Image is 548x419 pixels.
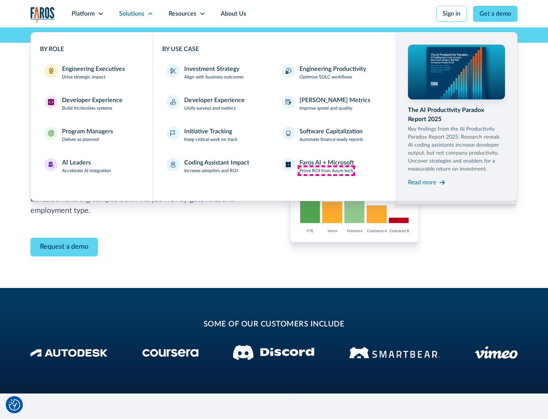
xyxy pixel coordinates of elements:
[30,349,108,357] img: Autodesk Logo
[119,9,144,18] div: Solutions
[299,136,363,143] p: Automate finance-ready reports
[91,318,457,330] h2: some of our customers include
[233,345,314,360] img: Discord logo
[277,154,387,179] a: Faros AI + MicrosoftProve ROI from Azure tech
[184,158,249,167] div: Coding Assistant Impact
[299,167,353,174] p: Prove ROI from Azure tech
[62,64,125,74] div: Engineering Executives
[299,127,363,136] div: Software Capitalization
[184,74,244,80] p: Align with business outcomes
[473,6,518,22] a: Get a demo
[62,96,123,105] div: Developer Experience
[62,105,112,112] p: Build frictionless systems
[162,60,271,85] a: Investment StrategyAlign with business outcomes
[9,399,20,411] button: Cookie Settings
[299,74,352,80] p: Optimize SDLC workflows
[48,162,54,168] img: AI Leaders
[299,64,366,74] div: Engineering Productivity
[184,127,232,136] div: Initiative Tracking
[48,68,54,74] img: Engineering Executives
[72,9,95,18] div: Platform
[475,346,518,359] img: Vimeo logo
[9,399,20,411] img: Revisit consent button
[184,64,239,74] div: Investment Strategy
[30,27,518,201] nav: Solutions
[30,7,55,22] a: home
[162,154,271,179] a: Coding Assistant ImpactIncrease adoption and ROI
[62,74,105,80] p: Drive strategic impact
[299,105,352,112] p: Improve speed and quality
[408,178,436,187] div: Read more
[408,106,505,124] div: The AI Productivity Paradox Report 2025
[40,154,143,179] a: AI LeadersAI LeadersAccelerate AI integration
[184,96,245,105] div: Developer Experience
[30,238,98,256] a: Contact Modal
[162,91,271,116] a: Developer ExperienceUnify surveys and metrics
[40,45,143,54] div: BY ROLE
[184,167,238,174] p: Increase adoption and ROI
[299,96,370,105] div: [PERSON_NAME] Metrics
[277,122,387,147] a: Software CapitalizationAutomate finance-ready reports
[48,99,54,105] img: Developer Experience
[142,349,199,357] img: Coursera Logo
[30,7,55,22] img: Logo of the analytics and reporting company Faros.
[169,9,196,18] div: Resources
[62,167,111,174] p: Accelerate AI integration
[62,127,113,136] div: Program Managers
[436,6,467,22] a: Sign in
[62,136,99,143] p: Deliver as planned
[40,60,143,85] a: Engineering ExecutivesEngineering ExecutivesDrive strategic impact
[40,122,143,147] a: Program ManagersProgram ManagersDeliver as planned
[277,91,387,116] a: [PERSON_NAME] MetricsImprove speed and quality
[299,158,354,167] div: Faros AI + Microsoft
[40,91,143,116] a: Developer ExperienceDeveloper ExperienceBuild frictionless systems
[62,158,91,167] div: AI Leaders
[408,125,505,173] p: Key findings from the AI Productivity Paradox Report 2025. Research reveals AI coding assistants ...
[408,45,505,189] a: The AI Productivity Paradox Report 2025Key findings from the AI Productivity Paradox Report 2025....
[277,60,387,85] a: Engineering ProductivityOptimize SDLC workflows
[184,136,237,143] p: Keep critical work on track
[184,105,236,112] p: Unify surveys and metrics
[48,130,54,136] img: Program Managers
[349,345,440,360] img: Smartbear Logo
[162,122,271,147] a: Initiative TrackingKeep critical work on track
[162,45,387,54] div: BY USE CASE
